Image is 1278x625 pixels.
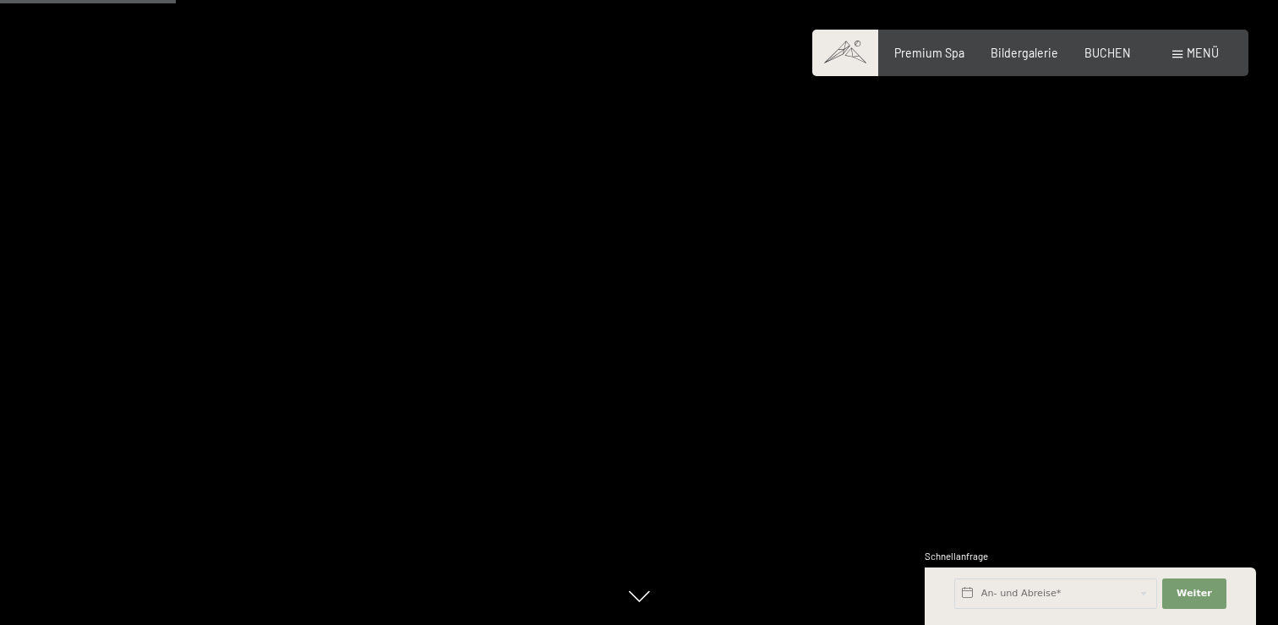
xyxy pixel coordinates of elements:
[991,46,1058,60] a: Bildergalerie
[1177,587,1212,600] span: Weiter
[1084,46,1131,60] a: BUCHEN
[1162,578,1226,609] button: Weiter
[894,46,964,60] a: Premium Spa
[925,551,988,562] span: Schnellanfrage
[1187,46,1219,60] span: Menü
